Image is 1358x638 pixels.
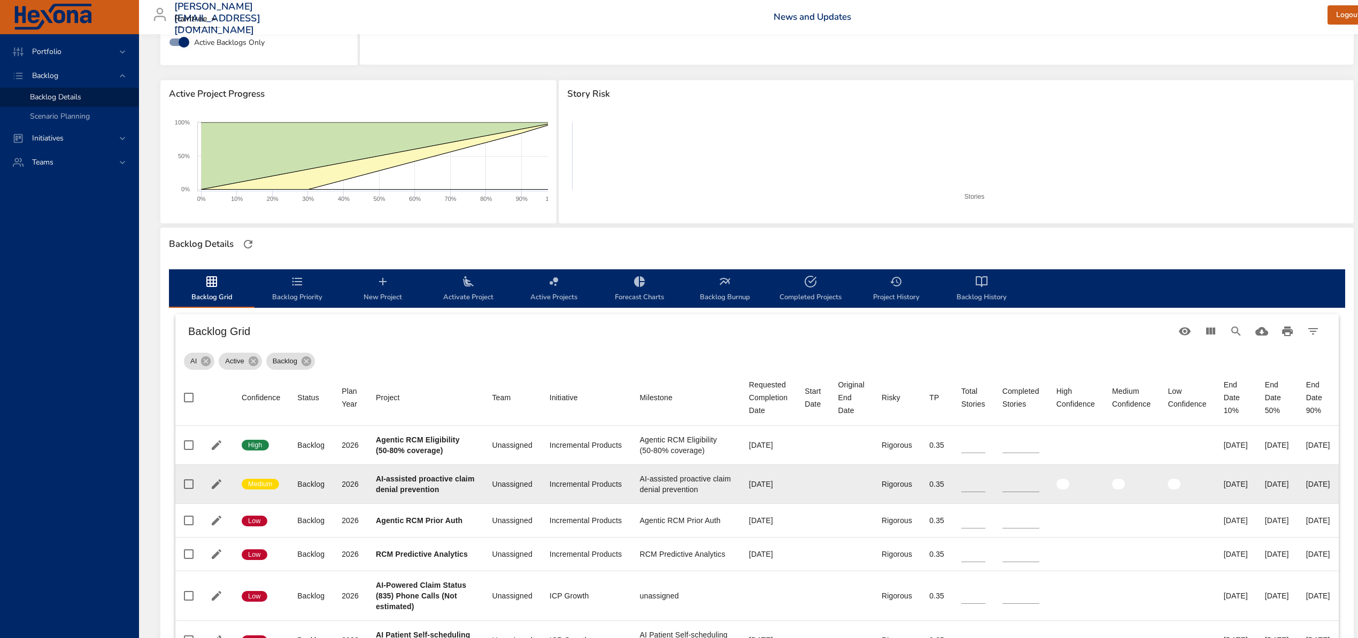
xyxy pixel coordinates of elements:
span: Low [242,516,267,526]
text: 50% [178,153,190,159]
div: Agentic RCM Prior Auth [640,515,732,526]
div: Sort [929,391,939,404]
span: Backlog History [945,275,1018,304]
div: Sort [342,385,359,410]
text: 20% [267,196,279,202]
div: Sort [297,391,319,404]
span: Completed Stories [1002,385,1039,410]
div: High Confidence [1056,385,1095,410]
div: 2026 [342,549,359,559]
span: Project [376,391,475,404]
div: Backlog [297,440,325,450]
div: Start Date [805,385,821,410]
div: Initiative [550,391,578,404]
div: Sort [242,391,280,404]
div: 0.35 [929,479,944,489]
div: 0.35 [929,590,944,601]
div: Rigorous [882,549,912,559]
span: Initiative [550,391,623,404]
span: Activate Project [432,275,505,304]
div: Incremental Products [550,515,623,526]
div: AI-assisted proactive claim denial prevention [640,473,732,495]
b: AI-assisted proactive claim denial prevention [376,474,475,494]
div: Project [376,391,400,404]
div: Total Stories [961,385,985,410]
h6: Backlog Grid [188,323,1172,340]
div: [DATE] [1224,515,1248,526]
div: TP [929,391,939,404]
div: Incremental Products [550,440,623,450]
span: AI [184,356,203,367]
span: Low [242,592,267,601]
span: Completed Projects [774,275,847,304]
div: Rigorous [882,590,912,601]
text: 60% [409,196,421,202]
div: Sort [492,391,511,404]
span: Backlog Details [30,92,81,102]
span: Backlog [266,356,304,367]
div: [DATE] [1306,590,1330,601]
b: RCM Predictive Analytics [376,550,468,558]
div: Sort [838,378,865,417]
div: 0.35 [929,440,944,450]
text: 90% [516,196,528,202]
span: New Project [346,275,419,304]
div: Backlog [266,353,315,370]
span: Backlog Priority [261,275,334,304]
div: Backlog [297,479,325,489]
div: [DATE] [1265,590,1289,601]
span: Backlog Grid [175,275,248,304]
div: End Date 50% [1265,378,1289,417]
div: [DATE] [1265,515,1289,526]
div: 2026 [342,590,359,601]
span: Backlog [24,71,67,81]
div: Sort [376,391,400,404]
div: Raintree [174,11,220,28]
div: [DATE] [1265,440,1289,450]
span: Active Project Progress [169,89,548,99]
span: Plan Year [342,385,359,410]
div: Sort [550,391,578,404]
text: 50% [373,196,385,202]
div: Unassigned [492,590,532,601]
div: 0.35 [929,549,944,559]
div: [DATE] [1265,479,1289,489]
div: [DATE] [749,515,788,526]
span: Backlog Burnup [689,275,761,304]
span: Medium [242,479,279,489]
div: End Date 90% [1306,378,1330,417]
div: Unassigned [492,549,532,559]
button: Edit Project Details [209,437,225,453]
span: Team [492,391,532,404]
button: Edit Project Details [209,546,225,562]
div: unassigned [640,590,732,601]
div: Rigorous [882,515,912,526]
text: 80% [480,196,492,202]
div: Incremental Products [550,479,623,489]
span: Active Backlogs Only [194,37,265,48]
span: Confidence [242,391,280,404]
text: 40% [338,196,350,202]
div: Sort [1056,385,1095,410]
div: Unassigned [492,479,532,489]
span: Low [242,550,267,559]
div: Medium Confidence [1112,385,1151,410]
div: [DATE] [749,440,788,450]
span: Initiatives [24,133,72,143]
span: Risky [882,391,912,404]
button: Refresh Page [240,236,256,252]
div: Status [297,391,319,404]
div: Agentic RCM Eligibility (50-80% coverage) [640,434,732,456]
div: [DATE] [749,479,788,489]
div: Sort [882,391,900,404]
img: Hexona [13,4,93,30]
b: Agentic RCM Eligibility (50-80% coverage) [376,435,460,455]
div: Team [492,391,511,404]
div: [DATE] [1306,479,1330,489]
div: 2026 [342,440,359,450]
h3: [PERSON_NAME][EMAIL_ADDRESS][DOMAIN_NAME] [174,1,260,36]
span: Teams [24,157,62,167]
span: TP [929,391,944,404]
div: [DATE] [1224,590,1248,601]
